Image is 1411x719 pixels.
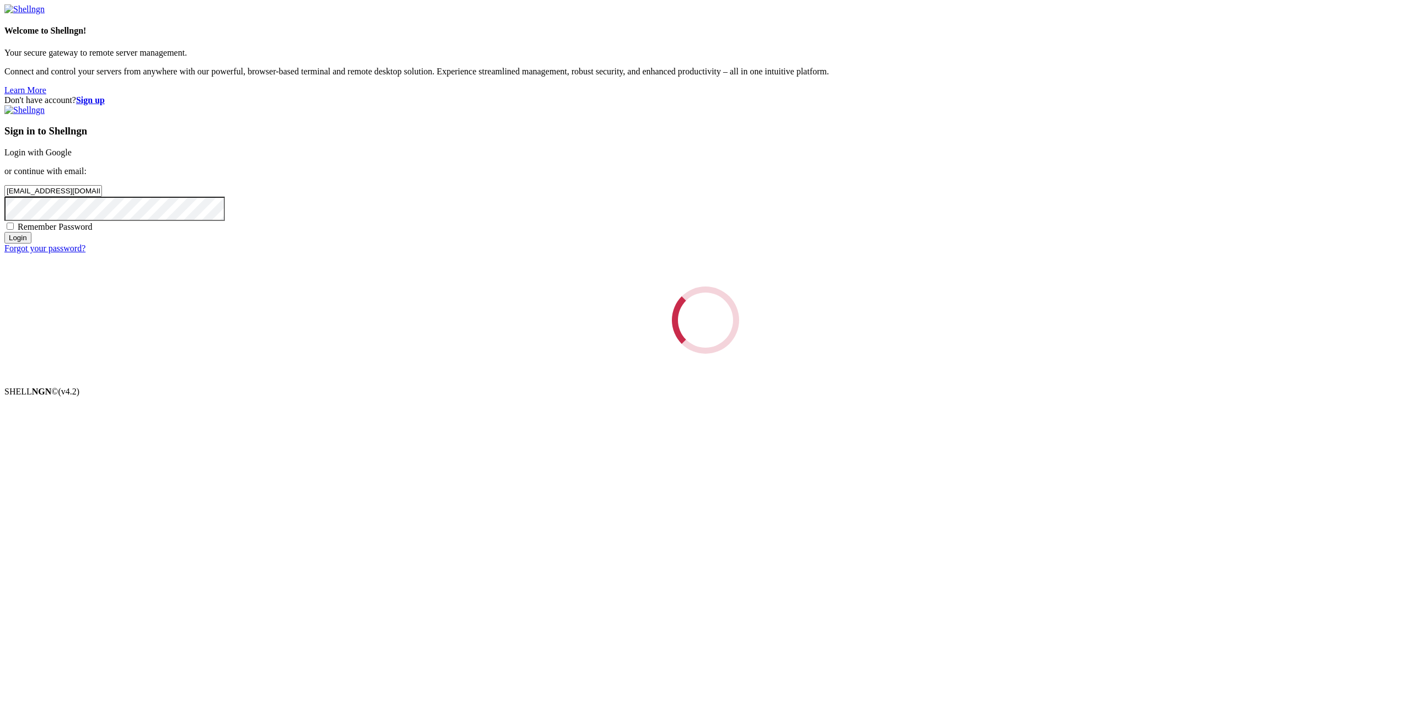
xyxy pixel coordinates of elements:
span: Remember Password [18,222,93,231]
p: Your secure gateway to remote server management. [4,48,1407,58]
p: or continue with email: [4,166,1407,176]
img: Shellngn [4,4,45,14]
span: SHELL © [4,387,79,396]
img: Shellngn [4,105,45,115]
b: NGN [32,387,52,396]
input: Remember Password [7,223,14,230]
a: Sign up [76,95,105,105]
input: Email address [4,185,102,197]
span: 4.2.0 [58,387,80,396]
a: Forgot your password? [4,244,85,253]
p: Connect and control your servers from anywhere with our powerful, browser-based terminal and remo... [4,67,1407,77]
div: Don't have account? [4,95,1407,105]
a: Learn More [4,85,46,95]
h4: Welcome to Shellngn! [4,26,1407,36]
div: Loading... [669,283,742,356]
input: Login [4,232,31,244]
h3: Sign in to Shellngn [4,125,1407,137]
a: Login with Google [4,148,72,157]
